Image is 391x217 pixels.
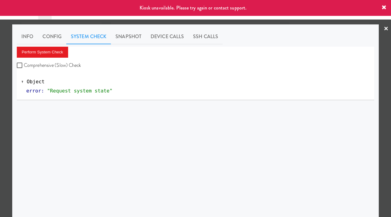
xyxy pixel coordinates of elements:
[111,29,146,44] a: Snapshot
[17,29,38,44] a: Info
[66,29,111,44] a: System Check
[17,47,68,58] button: Perform System Check
[27,79,45,85] span: Object
[26,88,41,94] span: error
[140,4,247,11] span: Kiosk unavailable. Please try again or contact support.
[384,20,389,38] a: ×
[17,61,81,70] label: Comprehensive (Slow) Check
[17,63,24,68] input: Comprehensive (Slow) Check
[47,88,112,94] span: "Request system state"
[41,88,44,94] span: :
[146,29,188,44] a: Device Calls
[188,29,223,44] a: SSH Calls
[38,29,66,44] a: Config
